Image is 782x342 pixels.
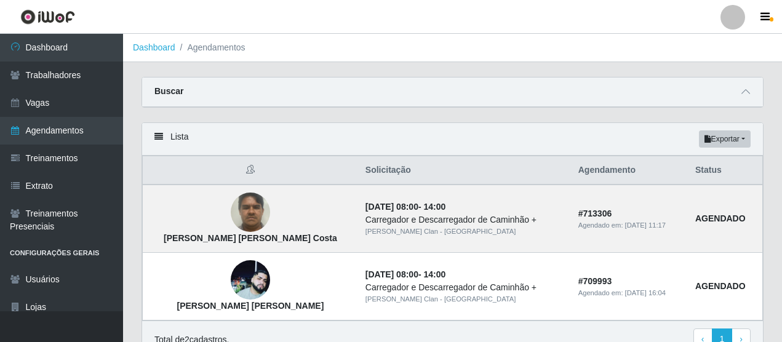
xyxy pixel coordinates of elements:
time: [DATE] 08:00 [365,202,418,212]
time: [DATE] 16:04 [625,289,666,296]
a: Dashboard [133,42,175,52]
div: Carregador e Descarregador de Caminhão + [365,281,564,294]
img: Severino Tavares ferreira junior [231,260,270,300]
time: 14:00 [423,269,445,279]
th: Solicitação [358,156,571,185]
strong: AGENDADO [695,281,746,291]
div: [PERSON_NAME] Clan - [GEOGRAPHIC_DATA] [365,226,564,237]
strong: AGENDADO [695,213,746,223]
div: Lista [142,123,763,156]
button: Exportar [699,130,751,148]
time: [DATE] 11:17 [625,221,666,229]
li: Agendamentos [175,41,245,54]
div: Carregador e Descarregador de Caminhão + [365,213,564,226]
div: Agendado em: [578,220,680,231]
div: [PERSON_NAME] Clan - [GEOGRAPHIC_DATA] [365,294,564,304]
th: Agendamento [571,156,688,185]
div: Agendado em: [578,288,680,298]
th: Status [688,156,763,185]
strong: Buscar [154,86,183,96]
time: [DATE] 08:00 [365,269,418,279]
time: 14:00 [423,202,445,212]
strong: - [365,202,445,212]
nav: breadcrumb [123,34,782,62]
img: João Douglas Nascimento Costa [231,186,270,239]
strong: - [365,269,445,279]
strong: # 709993 [578,276,612,286]
strong: # 713306 [578,209,612,218]
strong: [PERSON_NAME] [PERSON_NAME] Costa [164,233,337,243]
strong: [PERSON_NAME] [PERSON_NAME] [177,301,324,311]
img: CoreUI Logo [20,9,75,25]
